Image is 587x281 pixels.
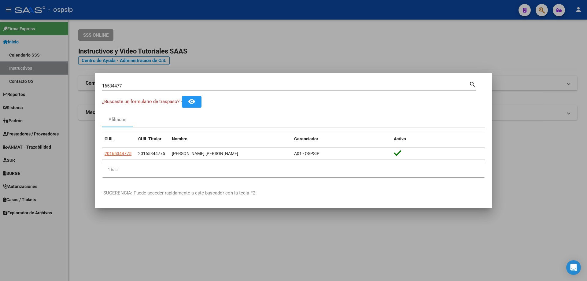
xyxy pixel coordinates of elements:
[138,136,161,141] span: CUIL Titular
[169,132,292,146] datatable-header-cell: Nombre
[294,151,319,156] span: A01 - OSPSIP
[172,150,289,157] div: [PERSON_NAME] [PERSON_NAME]
[102,132,136,146] datatable-header-cell: CUIL
[109,116,127,123] div: Afiliados
[566,260,581,275] div: Open Intercom Messenger
[138,151,165,156] span: 20165344775
[292,132,391,146] datatable-header-cell: Gerenciador
[394,136,406,141] span: Activo
[102,162,485,177] div: 1 total
[294,136,318,141] span: Gerenciador
[105,136,114,141] span: CUIL
[469,80,476,87] mat-icon: search
[102,99,182,104] span: ¿Buscaste un formulario de traspaso? -
[172,136,187,141] span: Nombre
[188,98,195,105] mat-icon: remove_red_eye
[391,132,485,146] datatable-header-cell: Activo
[105,151,131,156] span: 20165344775
[102,190,485,197] p: -SUGERENCIA: Puede acceder rapidamente a este buscador con la tecla F2-
[136,132,169,146] datatable-header-cell: CUIL Titular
